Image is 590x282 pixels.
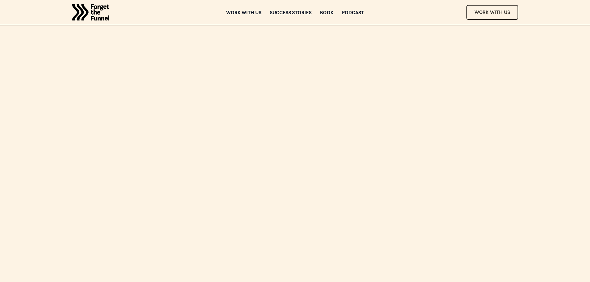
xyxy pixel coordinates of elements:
a: Work with us [226,10,261,15]
a: Book [320,10,334,15]
a: Podcast [342,10,364,15]
a: Work With Us [466,5,518,20]
a: Success Stories [270,10,312,15]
